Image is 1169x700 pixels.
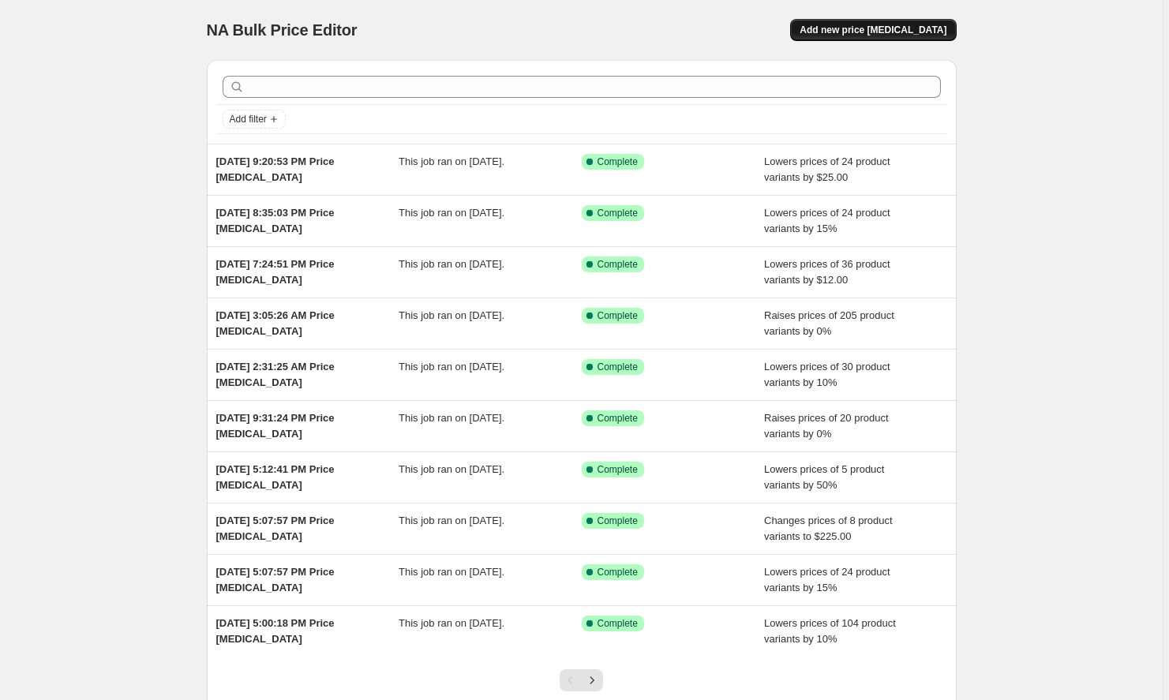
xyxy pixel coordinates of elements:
[399,155,504,167] span: This job ran on [DATE].
[598,515,638,527] span: Complete
[764,361,890,388] span: Lowers prices of 30 product variants by 10%
[598,155,638,168] span: Complete
[216,566,335,593] span: [DATE] 5:07:57 PM Price [MEDICAL_DATA]
[216,617,335,645] span: [DATE] 5:00:18 PM Price [MEDICAL_DATA]
[399,463,504,475] span: This job ran on [DATE].
[399,309,504,321] span: This job ran on [DATE].
[598,361,638,373] span: Complete
[764,463,884,491] span: Lowers prices of 5 product variants by 50%
[764,515,893,542] span: Changes prices of 8 product variants to $225.00
[399,361,504,372] span: This job ran on [DATE].
[764,309,894,337] span: Raises prices of 205 product variants by 0%
[764,412,889,440] span: Raises prices of 20 product variants by 0%
[764,155,890,183] span: Lowers prices of 24 product variants by $25.00
[216,309,335,337] span: [DATE] 3:05:26 AM Price [MEDICAL_DATA]
[560,669,603,691] nav: Pagination
[790,19,956,41] button: Add new price [MEDICAL_DATA]
[581,669,603,691] button: Next
[399,617,504,629] span: This job ran on [DATE].
[216,463,335,491] span: [DATE] 5:12:41 PM Price [MEDICAL_DATA]
[598,617,638,630] span: Complete
[764,566,890,593] span: Lowers prices of 24 product variants by 15%
[223,110,286,129] button: Add filter
[598,412,638,425] span: Complete
[216,515,335,542] span: [DATE] 5:07:57 PM Price [MEDICAL_DATA]
[800,24,946,36] span: Add new price [MEDICAL_DATA]
[207,21,358,39] span: NA Bulk Price Editor
[598,207,638,219] span: Complete
[764,258,890,286] span: Lowers prices of 36 product variants by $12.00
[399,566,504,578] span: This job ran on [DATE].
[598,258,638,271] span: Complete
[764,617,896,645] span: Lowers prices of 104 product variants by 10%
[399,515,504,526] span: This job ran on [DATE].
[216,412,335,440] span: [DATE] 9:31:24 PM Price [MEDICAL_DATA]
[216,207,335,234] span: [DATE] 8:35:03 PM Price [MEDICAL_DATA]
[399,258,504,270] span: This job ran on [DATE].
[598,566,638,578] span: Complete
[216,361,335,388] span: [DATE] 2:31:25 AM Price [MEDICAL_DATA]
[598,463,638,476] span: Complete
[598,309,638,322] span: Complete
[216,155,335,183] span: [DATE] 9:20:53 PM Price [MEDICAL_DATA]
[764,207,890,234] span: Lowers prices of 24 product variants by 15%
[216,258,335,286] span: [DATE] 7:24:51 PM Price [MEDICAL_DATA]
[399,207,504,219] span: This job ran on [DATE].
[399,412,504,424] span: This job ran on [DATE].
[230,113,267,125] span: Add filter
